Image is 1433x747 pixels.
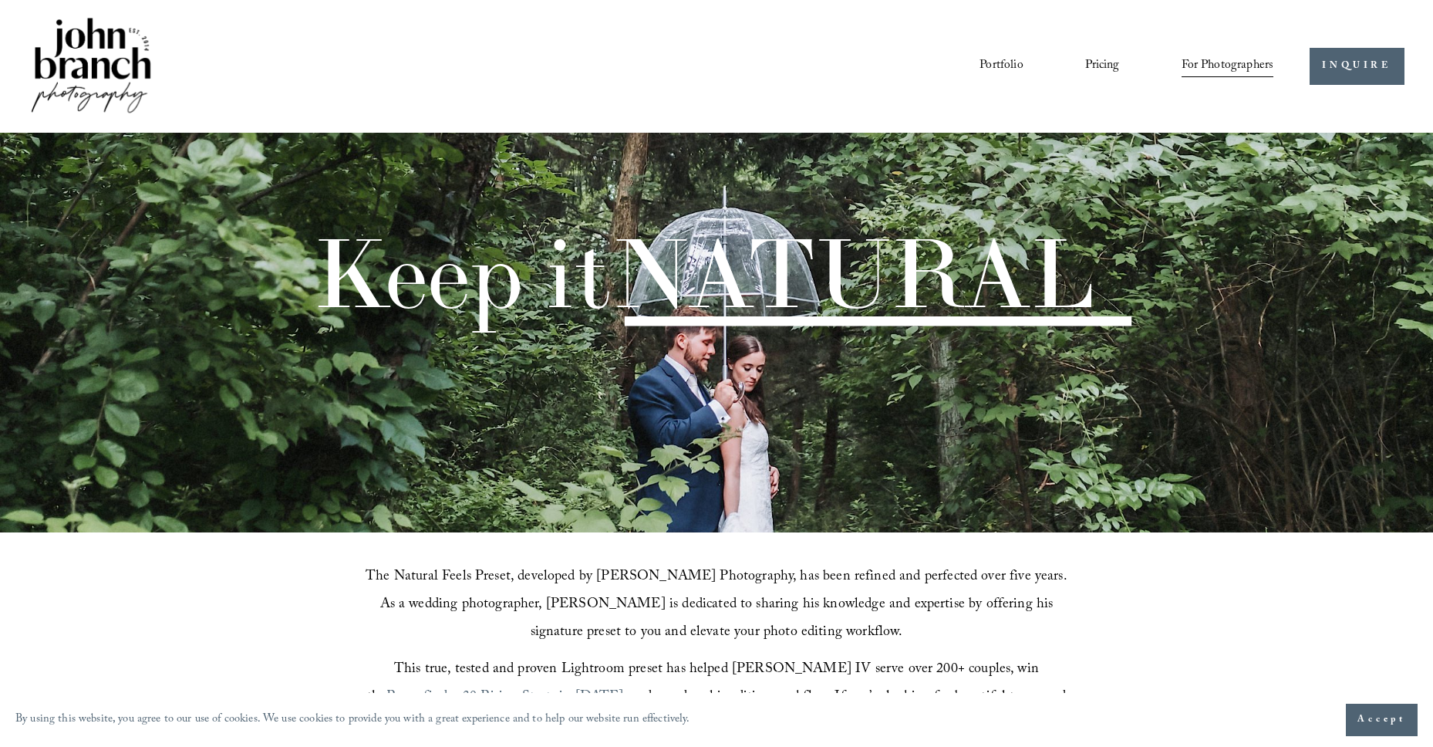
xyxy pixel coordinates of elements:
a: Portfolio [979,53,1023,79]
p: By using this website, you agree to our use of cookies. We use cookies to provide you with a grea... [15,709,690,732]
span: The Natural Feels Preset, developed by [PERSON_NAME] Photography, has been refined and perfected ... [366,566,1071,645]
img: John Branch IV Photography [29,15,153,119]
span: For Photographers [1182,54,1274,78]
span: Accept [1357,712,1406,728]
a: folder dropdown [1182,53,1274,79]
a: INQUIRE [1310,48,1404,86]
span: NATURAL [611,212,1094,333]
h1: Keep it [312,225,1094,322]
button: Accept [1346,704,1418,736]
a: Pricing [1085,53,1120,79]
span: This true, tested and proven Lightroom preset has helped [PERSON_NAME] IV serve over 200+ couples... [367,658,1043,710]
a: Rangefinder 30 Rising Starts in [DATE] [386,686,624,710]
